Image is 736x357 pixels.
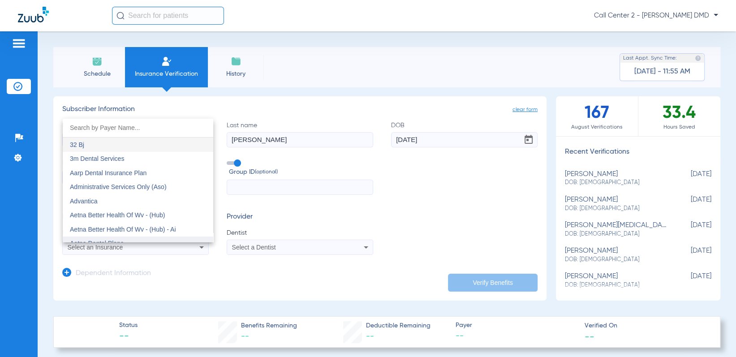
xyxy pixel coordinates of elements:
span: Aetna Dental Plans [70,240,124,247]
span: Administrative Services Only (Aso) [70,184,167,191]
span: 3m Dental Services [70,155,124,163]
iframe: Chat Widget [691,314,736,357]
span: 32 Bj [70,141,84,148]
input: dropdown search [63,119,213,137]
span: Advantica [70,198,97,205]
span: Aarp Dental Insurance Plan [70,169,146,176]
span: Aetna Better Health Of Wv - (Hub) [70,212,165,219]
span: Aetna Better Health Of Wv - (Hub) - Ai [70,226,176,233]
